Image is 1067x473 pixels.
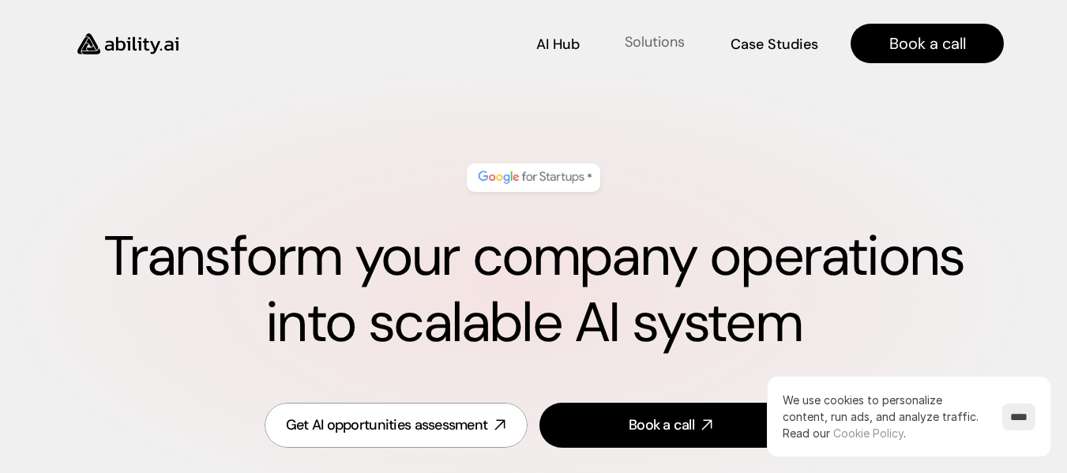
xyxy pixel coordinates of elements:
[783,426,906,440] span: Read our .
[833,426,904,440] a: Cookie Policy
[63,223,1004,356] h1: Transform your company operations into scalable AI system
[201,24,1004,63] nav: Main navigation
[625,32,685,52] p: Solutions
[539,403,802,448] a: Book a call
[536,30,580,58] a: AI Hub
[286,415,488,435] div: Get AI opportunities assessment
[629,415,694,435] div: Book a call
[536,35,580,54] p: AI Hub
[730,30,819,58] a: Case Studies
[731,35,818,54] p: Case Studies
[265,403,528,448] a: Get AI opportunities assessment
[851,24,1004,63] a: Book a call
[783,392,986,441] p: We use cookies to personalize content, run ads, and analyze traffic.
[889,32,966,54] p: Book a call
[623,30,686,58] a: Solutions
